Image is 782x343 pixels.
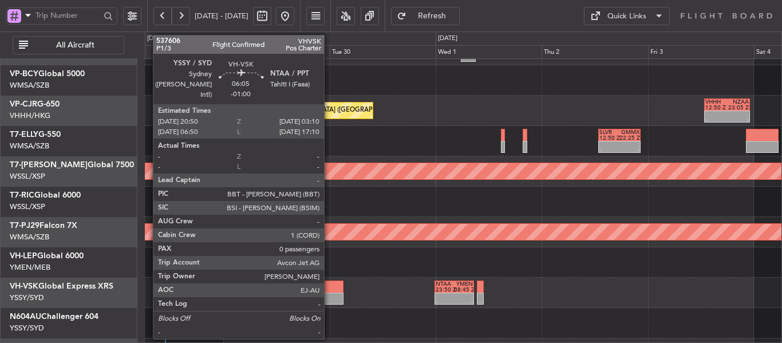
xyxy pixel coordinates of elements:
[619,147,639,153] div: -
[10,100,60,108] a: VP-CJRG-650
[599,135,619,141] div: 12:50 Z
[454,287,473,293] div: 08:45 Z
[436,299,455,305] div: -
[599,129,619,135] div: SLVR
[10,70,85,78] a: VP-BCYGlobal 5000
[10,131,38,139] span: T7-ELLY
[648,45,754,59] div: Fri 3
[10,252,37,260] span: VH-LEP
[10,323,44,333] a: YSSY/SYD
[454,299,473,305] div: -
[10,252,84,260] a: VH-LEPGlobal 6000
[10,111,50,121] a: VHHH/HKG
[705,99,727,105] div: VHHH
[10,222,77,230] a: T7-PJ29Falcon 7X
[13,36,124,54] button: All Aircraft
[10,80,49,90] a: WMSA/SZB
[10,161,134,169] a: T7-[PERSON_NAME]Global 7500
[10,222,40,230] span: T7-PJ29
[705,117,727,123] div: -
[10,282,113,290] a: VH-VSKGlobal Express XRS
[542,45,647,59] div: Thu 2
[409,12,456,20] span: Refresh
[10,70,38,78] span: VP-BCY
[10,262,50,273] a: YMEN/MEB
[438,34,457,44] div: [DATE]
[147,34,167,44] div: [DATE]
[10,141,49,151] a: WMSA/SZB
[10,171,45,182] a: WSSL/XSP
[599,147,619,153] div: -
[391,7,460,25] button: Refresh
[10,202,45,212] a: WSSL/XSP
[584,7,670,25] button: Quick Links
[10,161,88,169] span: T7-[PERSON_NAME]
[454,281,473,287] div: YMEN
[10,232,49,242] a: WMSA/SZB
[117,45,223,59] div: Sun 28
[10,313,98,321] a: N604AUChallenger 604
[436,287,455,293] div: 23:50 Z
[727,99,749,105] div: NZAA
[10,282,38,290] span: VH-VSK
[10,293,44,303] a: YSSY/SYD
[436,45,542,59] div: Wed 1
[10,100,37,108] span: VP-CJR
[223,45,329,59] div: Mon 29
[35,7,100,24] input: Trip Number
[10,191,81,199] a: T7-RICGlobal 6000
[705,105,727,111] div: 12:50 Z
[10,131,61,139] a: T7-ELLYG-550
[226,102,417,119] div: Planned Maint [GEOGRAPHIC_DATA] ([GEOGRAPHIC_DATA] Intl)
[10,191,34,199] span: T7-RIC
[727,105,749,111] div: 23:05 Z
[10,313,41,321] span: N604AU
[330,45,436,59] div: Tue 30
[619,135,639,141] div: 22:25 Z
[619,129,639,135] div: GMMX
[218,284,358,301] div: Unplanned Maint Sydney ([PERSON_NAME] Intl)
[195,11,248,21] span: [DATE] - [DATE]
[436,281,455,287] div: NTAA
[607,11,646,22] div: Quick Links
[727,117,749,123] div: -
[30,41,120,49] span: All Aircraft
